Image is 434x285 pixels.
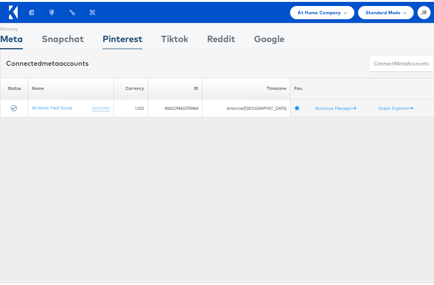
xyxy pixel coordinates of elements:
div: Connected accounts [6,57,89,67]
div: Reddit [207,30,235,47]
td: 406219481078464 [148,97,202,115]
a: At Home Paid Social [32,103,72,109]
td: America/[GEOGRAPHIC_DATA] [202,97,290,115]
div: Snapchat [42,30,84,47]
a: Business Manager [315,103,356,109]
span: Standard Mode [366,7,401,15]
th: Timezone [202,76,290,97]
span: meta [42,57,59,66]
div: Pinterest [103,30,142,47]
span: JR [421,8,427,13]
th: Name [28,76,114,97]
th: ID [148,76,202,97]
span: meta [394,58,407,65]
th: Status [0,76,28,97]
div: Google [254,30,284,47]
span: At Home Company [298,7,341,15]
a: (rename) [92,103,110,109]
button: ConnectmetaAccounts [369,53,434,70]
th: Currency [113,76,148,97]
div: Tiktok [161,30,188,47]
td: USD [113,97,148,115]
a: Graph Explorer [378,103,413,109]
